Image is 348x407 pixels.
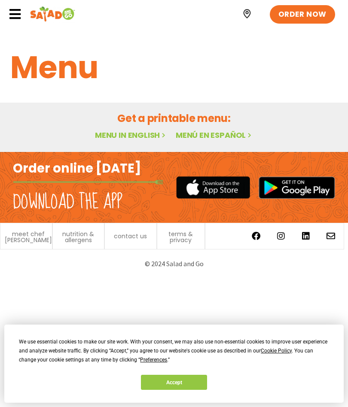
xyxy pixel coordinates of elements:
h2: Get a printable menu: [10,111,338,126]
a: contact us [114,233,147,239]
h1: Menu [10,44,338,91]
a: Menu in English [95,130,167,140]
img: Header logo [30,6,75,23]
img: appstore [176,175,250,200]
img: fork [13,180,163,184]
a: nutrition & allergens [57,231,100,243]
div: We use essential cookies to make our site work. With your consent, we may also use non-essential ... [19,337,329,364]
p: © 2024 Salad and Go [9,258,339,270]
span: Cookie Policy [261,348,292,354]
span: Preferences [140,357,167,363]
div: Cookie Consent Prompt [4,325,344,403]
a: meet chef [PERSON_NAME] [5,231,52,243]
a: Menú en español [176,130,253,140]
span: ORDER NOW [278,9,327,20]
h2: Order online [DATE] [13,161,141,177]
img: google_play [259,176,335,199]
a: terms & privacy [162,231,201,243]
button: Accept [141,375,207,390]
a: ORDER NOW [270,5,335,24]
h2: Download the app [13,190,122,214]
